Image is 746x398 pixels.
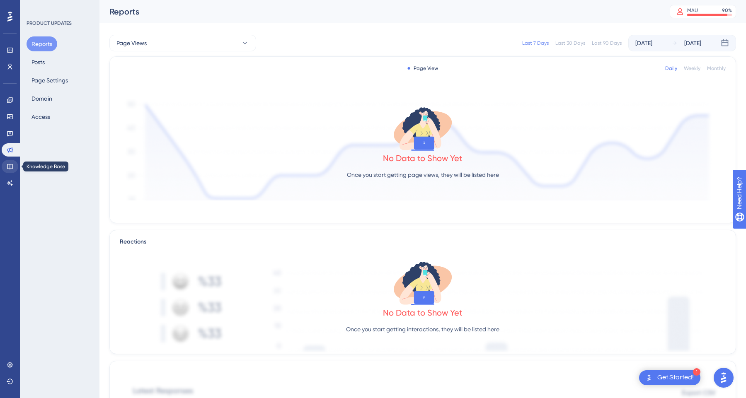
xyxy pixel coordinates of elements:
[120,237,726,247] div: Reactions
[116,38,147,48] span: Page Views
[27,73,73,88] button: Page Settings
[346,324,499,334] p: Once you start getting interactions, they will be listed here
[684,38,701,48] div: [DATE]
[684,65,700,72] div: Weekly
[27,20,72,27] div: PRODUCT UPDATES
[639,370,700,385] div: Open Get Started! checklist, remaining modules: 1
[27,91,57,106] button: Domain
[693,368,700,376] div: 1
[707,65,726,72] div: Monthly
[383,307,463,318] div: No Data to Show Yet
[109,35,256,51] button: Page Views
[27,55,50,70] button: Posts
[522,40,549,46] div: Last 7 Days
[657,373,694,382] div: Get Started!
[687,7,698,14] div: MAU
[408,65,438,72] div: Page View
[635,38,652,48] div: [DATE]
[109,6,649,17] div: Reports
[555,40,585,46] div: Last 30 Days
[665,65,677,72] div: Daily
[644,373,654,383] img: launcher-image-alternative-text
[27,109,55,124] button: Access
[711,365,736,390] iframe: UserGuiding AI Assistant Launcher
[383,152,463,164] div: No Data to Show Yet
[19,2,52,12] span: Need Help?
[27,36,57,51] button: Reports
[722,7,732,14] div: 90 %
[592,40,622,46] div: Last 90 Days
[347,170,499,180] p: Once you start getting page views, they will be listed here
